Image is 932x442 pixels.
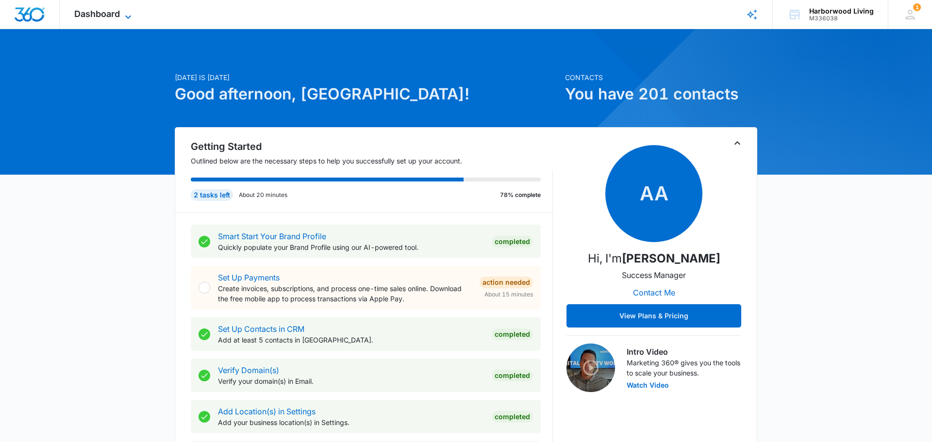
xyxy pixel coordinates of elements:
img: Intro Video [566,344,615,392]
h1: You have 201 contacts [565,82,757,106]
div: 2 tasks left [191,189,233,201]
div: Completed [492,411,533,423]
p: About 20 minutes [239,191,287,199]
a: Set Up Contacts in CRM [218,324,304,334]
button: View Plans & Pricing [566,304,741,327]
div: Completed [492,328,533,340]
span: 1 [913,3,921,11]
p: Contacts [565,72,757,82]
a: Set Up Payments [218,273,280,282]
a: Verify Domain(s) [218,365,279,375]
p: Add your business location(s) in Settings. [218,417,484,427]
div: Completed [492,370,533,381]
h3: Intro Video [627,346,741,358]
h1: Good afternoon, [GEOGRAPHIC_DATA]! [175,82,559,106]
p: Quickly populate your Brand Profile using our AI-powered tool. [218,242,484,252]
span: About 15 minutes [484,290,533,299]
p: Outlined below are the necessary steps to help you successfully set up your account. [191,156,553,166]
strong: [PERSON_NAME] [622,251,720,265]
div: account id [809,15,874,22]
div: Action Needed [480,277,533,288]
p: Verify your domain(s) in Email. [218,376,484,386]
p: Add at least 5 contacts in [GEOGRAPHIC_DATA]. [218,335,484,345]
p: Create invoices, subscriptions, and process one-time sales online. Download the free mobile app t... [218,283,472,304]
p: Marketing 360® gives you the tools to scale your business. [627,358,741,378]
p: 78% complete [500,191,541,199]
button: Watch Video [627,382,669,389]
div: notifications count [913,3,921,11]
div: account name [809,7,874,15]
p: [DATE] is [DATE] [175,72,559,82]
span: AA [605,145,702,242]
button: Contact Me [623,281,685,304]
button: Toggle Collapse [732,137,743,149]
h2: Getting Started [191,139,553,154]
a: Add Location(s) in Settings [218,407,316,416]
span: Dashboard [74,9,120,19]
a: Smart Start Your Brand Profile [218,231,326,241]
p: Hi, I'm [588,250,720,267]
div: Completed [492,236,533,247]
p: Success Manager [622,269,686,281]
